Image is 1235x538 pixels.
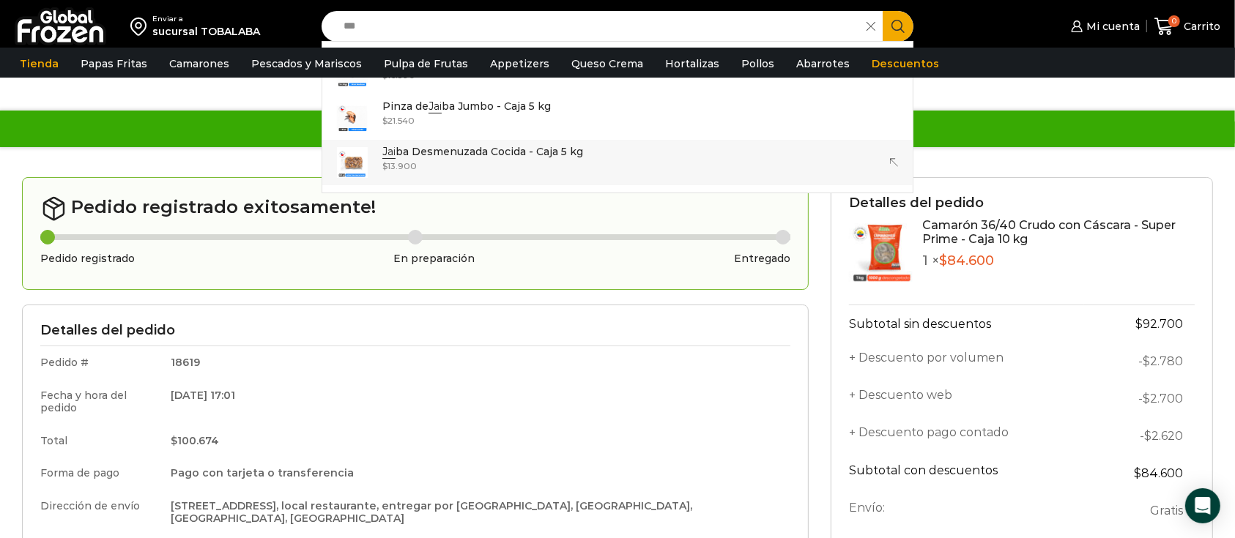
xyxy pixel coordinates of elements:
[1084,492,1195,529] td: Gratis
[849,195,1195,212] h3: Detalles del pedido
[40,490,160,535] td: Dirección de envío
[40,346,160,379] td: Pedido #
[658,50,727,78] a: Hortalizas
[1084,343,1195,380] td: -
[1084,417,1195,455] td: -
[1154,10,1220,44] a: 0 Carrito
[1144,429,1183,443] bdi: 2.620
[1067,12,1139,41] a: Mi cuenta
[1083,19,1140,34] span: Mi cuenta
[1143,392,1183,406] bdi: 2.700
[1143,392,1150,406] span: $
[734,253,790,265] h3: Entregado
[1134,466,1141,480] span: $
[382,160,387,171] span: $
[1168,15,1180,27] span: 0
[922,218,1176,246] a: Camarón 36/40 Crudo con Cáscara - Super Prime - Caja 10 kg
[171,434,219,447] bdi: 100.674
[382,115,415,126] bdi: 21.540
[162,50,237,78] a: Camarones
[160,346,790,379] td: 18619
[382,145,396,159] strong: Jai
[789,50,857,78] a: Abarrotes
[382,160,417,171] bdi: 13.900
[883,11,913,42] button: Search button
[382,98,551,114] p: Pinza de ba Jumbo - Caja 5 kg
[1185,488,1220,523] div: Open Intercom Messenger
[939,253,994,269] bdi: 84.600
[483,50,557,78] a: Appetizers
[382,115,387,126] span: $
[377,50,475,78] a: Pulpa de Frutas
[734,50,782,78] a: Pollos
[849,343,1084,380] th: + Descuento por volumen
[322,140,913,185] a: Jaiba Desmenuzada Cocida - Caja 5 kg $13.900
[171,434,177,447] span: $
[1143,354,1150,368] span: $
[40,323,790,339] h3: Detalles del pedido
[1134,466,1183,480] bdi: 84.600
[40,425,160,457] td: Total
[939,253,947,269] span: $
[382,143,583,160] p: ba Desmenuzada Cocida - Caja 5 kg
[40,195,790,222] h2: Pedido registrado exitosamente!
[160,379,790,425] td: [DATE] 17:01
[849,380,1084,417] th: + Descuento web
[1084,380,1195,417] td: -
[322,94,913,140] a: Pinza deJaiba Jumbo - Caja 5 kg $21.540
[244,50,369,78] a: Pescados y Mariscos
[849,492,1084,529] th: Envío:
[40,457,160,490] td: Forma de pago
[849,455,1084,492] th: Subtotal con descuentos
[864,50,946,78] a: Descuentos
[564,50,650,78] a: Queso Crema
[1143,354,1183,368] bdi: 2.780
[849,305,1084,343] th: Subtotal sin descuentos
[152,24,260,39] div: sucursal TOBALABA
[40,379,160,425] td: Fecha y hora del pedido
[922,253,1195,269] p: 1 ×
[429,100,442,113] strong: Jai
[1144,429,1151,443] span: $
[152,14,260,24] div: Enviar a
[1180,19,1220,34] span: Carrito
[160,490,790,535] td: [STREET_ADDRESS], local restaurante, entregar por [GEOGRAPHIC_DATA], [GEOGRAPHIC_DATA], [GEOGRAPH...
[73,50,155,78] a: Papas Fritas
[40,253,135,265] h3: Pedido registrado
[130,14,152,39] img: address-field-icon.svg
[393,253,475,265] h3: En preparación
[1135,317,1183,331] bdi: 92.700
[160,457,790,490] td: Pago con tarjeta o transferencia
[12,50,66,78] a: Tienda
[1135,317,1143,331] span: $
[849,417,1084,455] th: + Descuento pago contado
